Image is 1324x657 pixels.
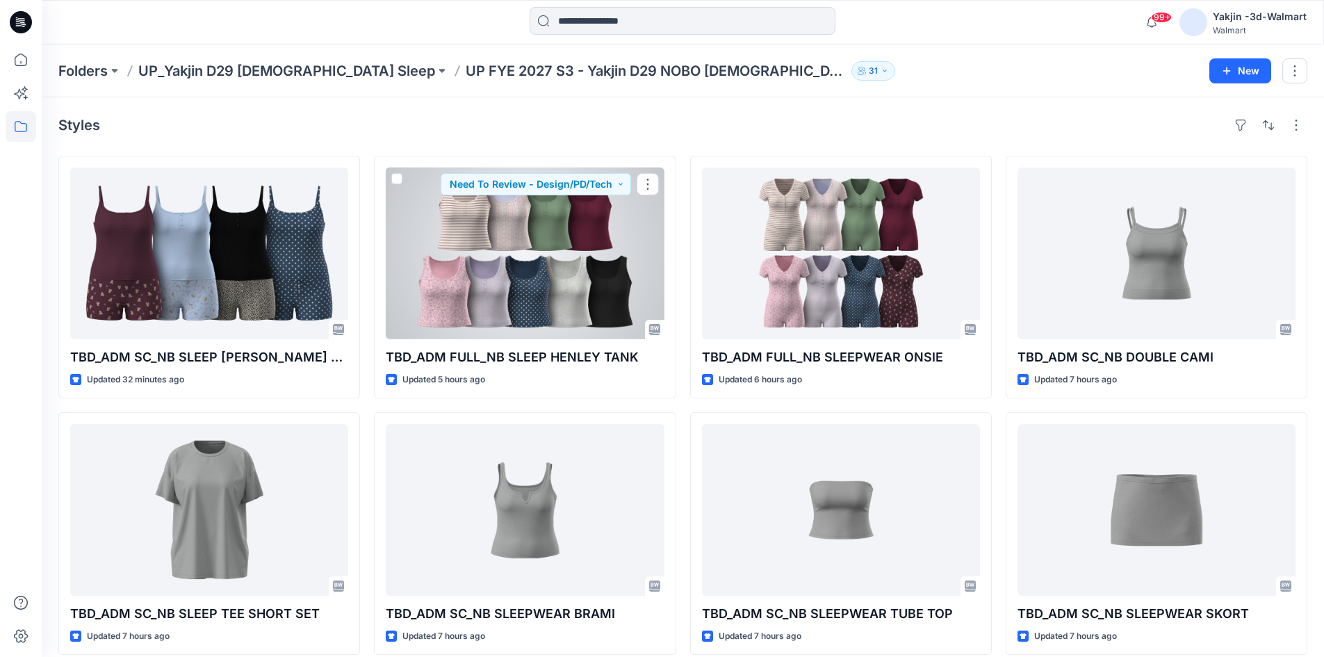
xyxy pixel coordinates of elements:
[1017,424,1296,596] a: TBD_ADM SC_NB SLEEPWEAR SKORT
[70,424,348,596] a: TBD_ADM SC_NB SLEEP TEE SHORT SET
[386,424,664,596] a: TBD_ADM SC_NB SLEEPWEAR BRAMI
[466,61,846,81] p: UP FYE 2027 S3 - Yakjin D29 NOBO [DEMOGRAPHIC_DATA] Sleepwear
[1034,373,1117,387] p: Updated 7 hours ago
[87,629,170,644] p: Updated 7 hours ago
[58,61,108,81] a: Folders
[869,63,878,79] p: 31
[70,168,348,339] a: TBD_ADM SC_NB SLEEP CAMI BOXER SET
[58,117,100,133] h4: Styles
[719,629,801,644] p: Updated 7 hours ago
[386,604,664,624] p: TBD_ADM SC_NB SLEEPWEAR BRAMI
[1017,168,1296,339] a: TBD_ADM SC_NB DOUBLE CAMI
[70,604,348,624] p: TBD_ADM SC_NB SLEEP TEE SHORT SET
[138,61,435,81] a: UP_Yakjin D29 [DEMOGRAPHIC_DATA] Sleep
[719,373,802,387] p: Updated 6 hours ago
[702,424,980,596] a: TBD_ADM SC_NB SLEEPWEAR TUBE TOP
[702,168,980,339] a: TBD_ADM FULL_NB SLEEPWEAR ONSIE
[386,168,664,339] a: TBD_ADM FULL_NB SLEEP HENLEY TANK
[851,61,895,81] button: 31
[1034,629,1117,644] p: Updated 7 hours ago
[402,373,485,387] p: Updated 5 hours ago
[1213,8,1307,25] div: Yakjin -3d-Walmart
[1213,25,1307,35] div: Walmart
[1151,12,1172,23] span: 99+
[386,348,664,367] p: TBD_ADM FULL_NB SLEEP HENLEY TANK
[70,348,348,367] p: TBD_ADM SC_NB SLEEP [PERSON_NAME] SET
[1179,8,1207,36] img: avatar
[1209,58,1271,83] button: New
[702,348,980,367] p: TBD_ADM FULL_NB SLEEPWEAR ONSIE
[1017,348,1296,367] p: TBD_ADM SC_NB DOUBLE CAMI
[1017,604,1296,624] p: TBD_ADM SC_NB SLEEPWEAR SKORT
[87,373,184,387] p: Updated 32 minutes ago
[402,629,485,644] p: Updated 7 hours ago
[702,604,980,624] p: TBD_ADM SC_NB SLEEPWEAR TUBE TOP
